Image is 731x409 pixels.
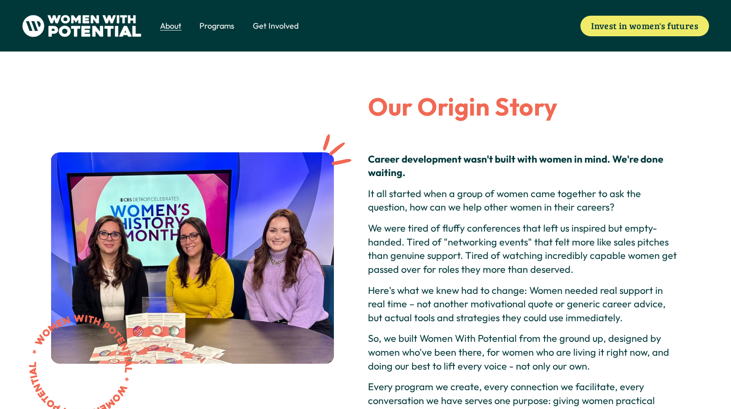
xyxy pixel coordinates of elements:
p: So, we built Women With Potential from the ground up, designed by women who've been there, for wo... [368,332,680,373]
span: Get Involved [253,20,298,31]
span: About [160,20,182,31]
strong: Our Origin Story [368,91,558,122]
p: It all started when a group of women came together to ask the question, how can we help other wom... [368,187,680,214]
img: Women With Potential [22,15,142,37]
p: Here's what we knew had to change: Women needed real support in real time – not another motivatio... [368,284,680,325]
a: folder dropdown [199,19,234,32]
a: Invest in women's futures [580,16,709,36]
p: We were tired of fluffy conferences that left us inspired but empty-handed. Tired of "networking ... [368,221,680,276]
span: Programs [199,20,234,31]
a: folder dropdown [253,19,298,32]
strong: Career development wasn't built with women in mind. We're done waiting. [368,153,665,179]
a: folder dropdown [160,19,182,32]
